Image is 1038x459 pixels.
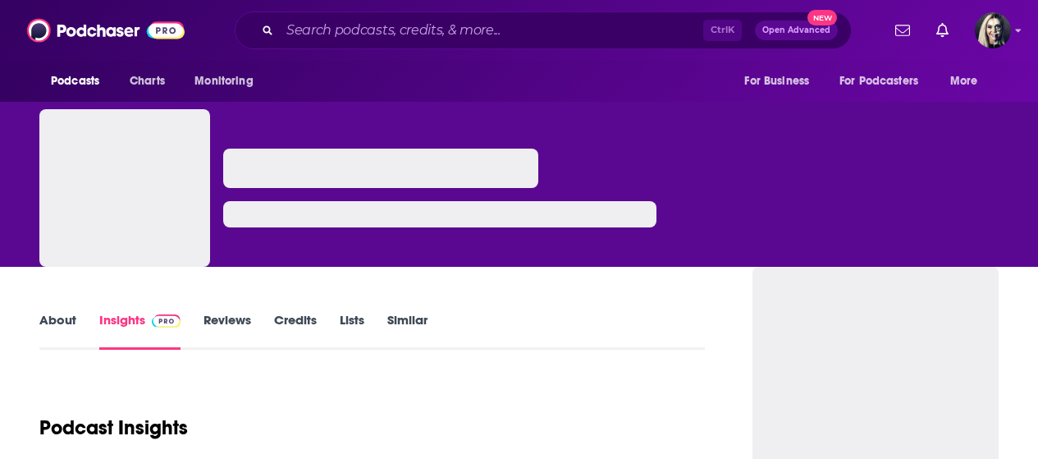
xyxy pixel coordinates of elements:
[39,415,188,440] h1: Podcast Insights
[703,20,742,41] span: Ctrl K
[839,70,918,93] span: For Podcasters
[274,312,317,350] a: Credits
[99,312,181,350] a: InsightsPodchaser Pro
[950,70,978,93] span: More
[939,66,999,97] button: open menu
[762,26,830,34] span: Open Advanced
[829,66,942,97] button: open menu
[27,15,185,46] img: Podchaser - Follow, Share and Rate Podcasts
[130,70,165,93] span: Charts
[807,10,837,25] span: New
[194,70,253,93] span: Monitoring
[39,66,121,97] button: open menu
[733,66,830,97] button: open menu
[387,312,428,350] a: Similar
[930,16,955,44] a: Show notifications dropdown
[39,312,76,350] a: About
[975,12,1011,48] img: User Profile
[975,12,1011,48] span: Logged in as candirose777
[889,16,917,44] a: Show notifications dropdown
[183,66,274,97] button: open menu
[280,17,703,44] input: Search podcasts, credits, & more...
[203,312,251,350] a: Reviews
[340,312,364,350] a: Lists
[152,314,181,328] img: Podchaser Pro
[755,21,838,40] button: Open AdvancedNew
[51,70,99,93] span: Podcasts
[975,12,1011,48] button: Show profile menu
[119,66,175,97] a: Charts
[235,11,852,49] div: Search podcasts, credits, & more...
[744,70,809,93] span: For Business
